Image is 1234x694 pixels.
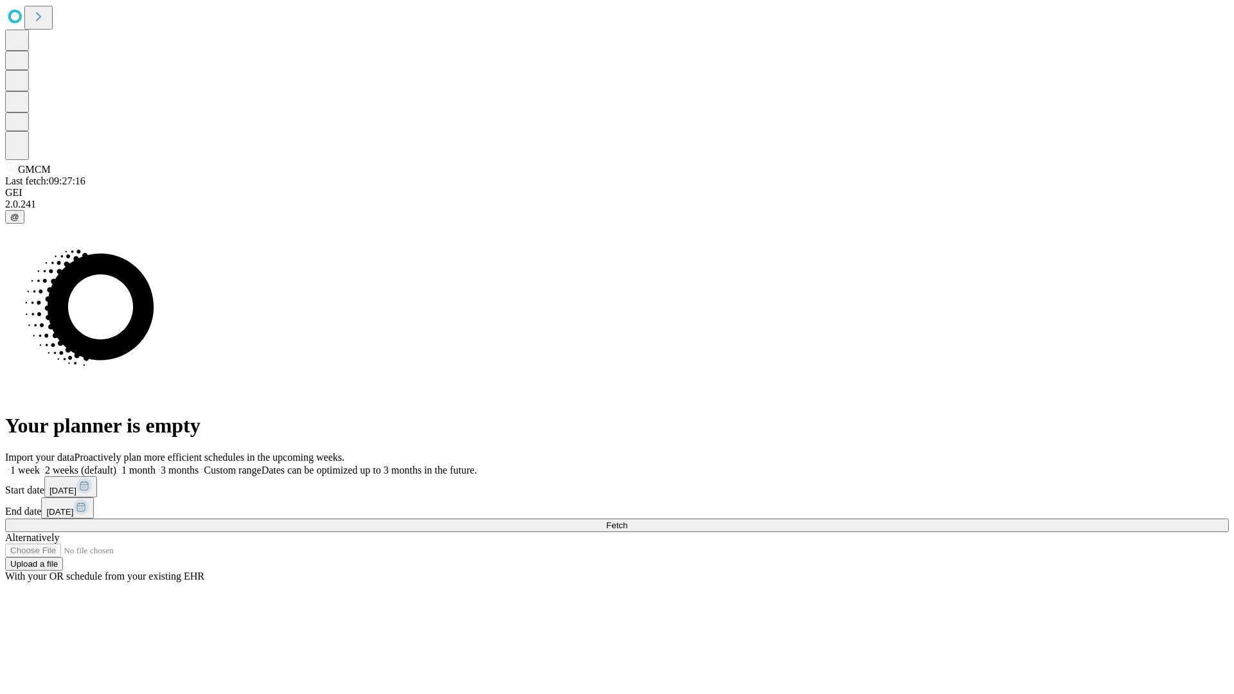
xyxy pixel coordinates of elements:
[161,465,199,476] span: 3 months
[18,164,51,175] span: GMCM
[44,476,97,497] button: [DATE]
[5,476,1229,497] div: Start date
[10,212,19,222] span: @
[45,465,116,476] span: 2 weeks (default)
[75,452,344,463] span: Proactively plan more efficient schedules in the upcoming weeks.
[606,520,627,530] span: Fetch
[5,210,24,224] button: @
[49,486,76,495] span: [DATE]
[5,519,1229,532] button: Fetch
[5,497,1229,519] div: End date
[5,452,75,463] span: Import your data
[5,532,59,543] span: Alternatively
[5,187,1229,199] div: GEI
[41,497,94,519] button: [DATE]
[262,465,477,476] span: Dates can be optimized up to 3 months in the future.
[46,507,73,517] span: [DATE]
[5,199,1229,210] div: 2.0.241
[5,571,204,582] span: With your OR schedule from your existing EHR
[5,557,63,571] button: Upload a file
[121,465,156,476] span: 1 month
[10,465,40,476] span: 1 week
[5,175,85,186] span: Last fetch: 09:27:16
[204,465,261,476] span: Custom range
[5,414,1229,438] h1: Your planner is empty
